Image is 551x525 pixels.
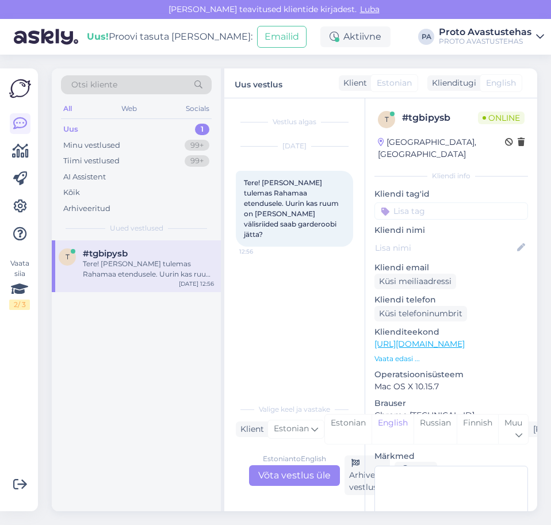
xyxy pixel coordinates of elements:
[249,465,340,486] div: Võta vestlus üle
[339,77,367,89] div: Klient
[63,124,78,135] div: Uus
[9,300,30,310] div: 2 / 3
[374,354,528,364] p: Vaata edasi ...
[374,202,528,220] input: Lisa tag
[374,294,528,306] p: Kliendi telefon
[110,223,163,233] span: Uued vestlused
[9,78,31,99] img: Askly Logo
[83,248,128,259] span: #tgbipysb
[374,224,528,236] p: Kliendi nimi
[274,423,309,435] span: Estonian
[87,30,252,44] div: Proovi tasuta [PERSON_NAME]:
[418,29,434,45] div: PA
[66,252,70,261] span: t
[63,140,120,151] div: Minu vestlused
[439,28,544,46] a: Proto AvastustehasPROTO AVASTUSTEHAS
[374,188,528,200] p: Kliendi tag'id
[377,77,412,89] span: Estonian
[185,140,209,151] div: 99+
[239,247,282,256] span: 12:56
[374,326,528,338] p: Klienditeekond
[374,409,528,421] p: Chrome [TECHNICAL_ID]
[414,415,457,444] div: Russian
[63,171,106,183] div: AI Assistent
[236,404,353,415] div: Valige keel ja vastake
[263,454,326,464] div: Estonian to English
[345,455,390,495] div: Arhiveeri vestlus
[402,111,478,125] div: # tgbipysb
[195,124,209,135] div: 1
[375,242,515,254] input: Lisa nimi
[83,259,214,279] div: Tere! [PERSON_NAME] tulemas Rahamaa etendusele. Uurin kas ruum on [PERSON_NAME] välisriided saab ...
[244,178,340,239] span: Tere! [PERSON_NAME] tulemas Rahamaa etendusele. Uurin kas ruum on [PERSON_NAME] välisriided saab ...
[374,369,528,381] p: Operatsioonisüsteem
[235,75,282,91] label: Uus vestlus
[374,262,528,274] p: Kliendi email
[372,415,414,444] div: English
[374,381,528,393] p: Mac OS X 10.15.7
[179,279,214,288] div: [DATE] 12:56
[63,203,110,214] div: Arhiveeritud
[374,450,528,462] p: Märkmed
[457,415,498,444] div: Finnish
[87,31,109,42] b: Uus!
[385,115,389,124] span: t
[236,117,353,127] div: Vestlus algas
[325,415,372,444] div: Estonian
[374,397,528,409] p: Brauser
[119,101,139,116] div: Web
[61,101,74,116] div: All
[185,155,209,167] div: 99+
[183,101,212,116] div: Socials
[439,28,531,37] div: Proto Avastustehas
[486,77,516,89] span: English
[374,306,467,321] div: Küsi telefoninumbrit
[504,417,522,428] span: Muu
[63,155,120,167] div: Tiimi vestlused
[63,187,80,198] div: Kõik
[374,274,456,289] div: Küsi meiliaadressi
[71,79,117,91] span: Otsi kliente
[257,26,307,48] button: Emailid
[9,258,30,310] div: Vaata siia
[374,339,465,349] a: [URL][DOMAIN_NAME]
[378,136,505,160] div: [GEOGRAPHIC_DATA], [GEOGRAPHIC_DATA]
[439,37,531,46] div: PROTO AVASTUSTEHAS
[320,26,391,47] div: Aktiivne
[236,423,264,435] div: Klient
[427,77,476,89] div: Klienditugi
[478,112,525,124] span: Online
[236,141,353,151] div: [DATE]
[357,4,383,14] span: Luba
[374,171,528,181] div: Kliendi info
